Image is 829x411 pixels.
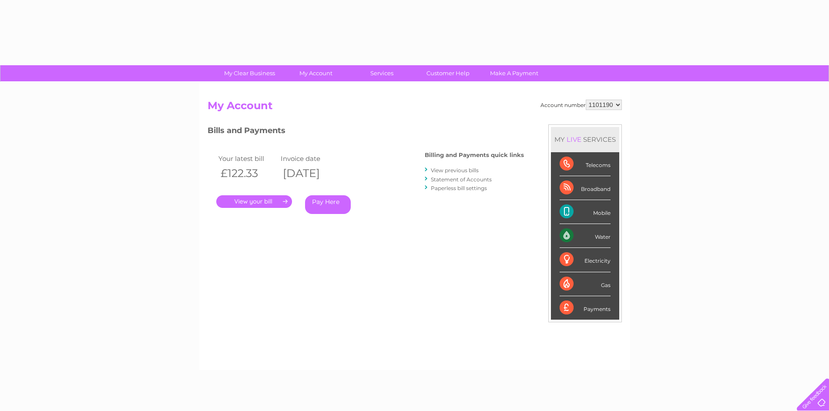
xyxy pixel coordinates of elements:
[551,127,619,152] div: MY SERVICES
[305,195,351,214] a: Pay Here
[560,224,611,248] div: Water
[214,65,285,81] a: My Clear Business
[560,296,611,320] div: Payments
[412,65,484,81] a: Customer Help
[280,65,352,81] a: My Account
[346,65,418,81] a: Services
[431,185,487,191] a: Paperless bill settings
[208,124,524,140] h3: Bills and Payments
[560,176,611,200] div: Broadband
[425,152,524,158] h4: Billing and Payments quick links
[560,200,611,224] div: Mobile
[565,135,583,144] div: LIVE
[279,153,341,164] td: Invoice date
[216,153,279,164] td: Your latest bill
[560,248,611,272] div: Electricity
[478,65,550,81] a: Make A Payment
[431,167,479,174] a: View previous bills
[540,100,622,110] div: Account number
[431,176,492,183] a: Statement of Accounts
[560,272,611,296] div: Gas
[560,152,611,176] div: Telecoms
[279,164,341,182] th: [DATE]
[208,100,622,116] h2: My Account
[216,195,292,208] a: .
[216,164,279,182] th: £122.33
